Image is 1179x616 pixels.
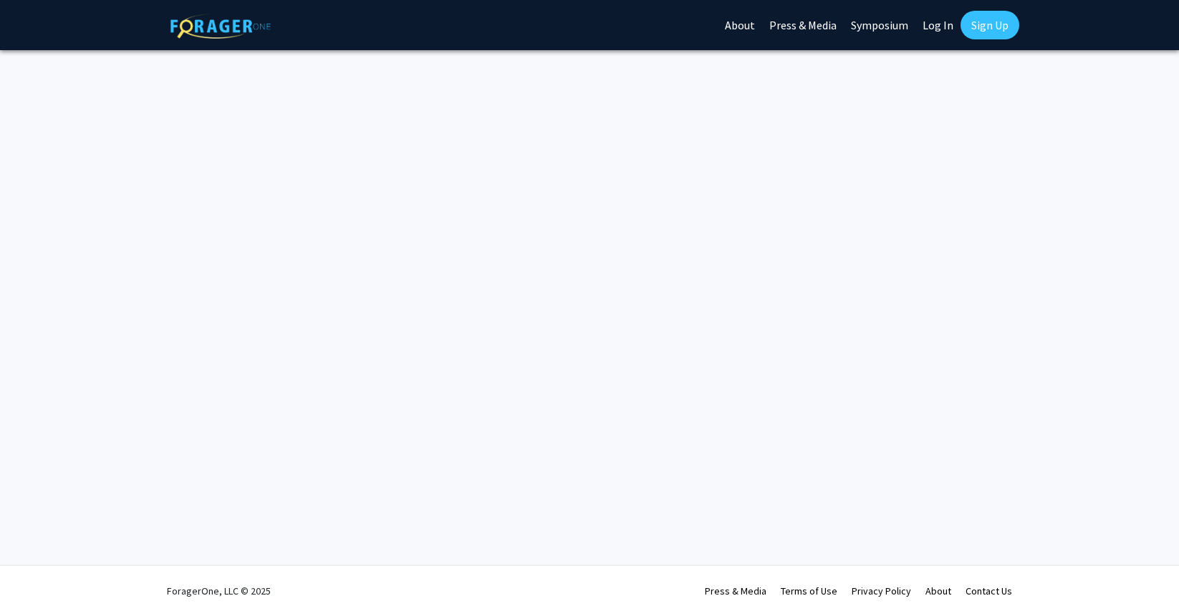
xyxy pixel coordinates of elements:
a: Terms of Use [781,584,837,597]
a: Contact Us [966,584,1012,597]
a: Sign Up [961,11,1019,39]
img: ForagerOne Logo [170,14,271,39]
a: About [925,584,951,597]
div: ForagerOne, LLC © 2025 [167,566,271,616]
a: Privacy Policy [852,584,911,597]
a: Press & Media [705,584,766,597]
